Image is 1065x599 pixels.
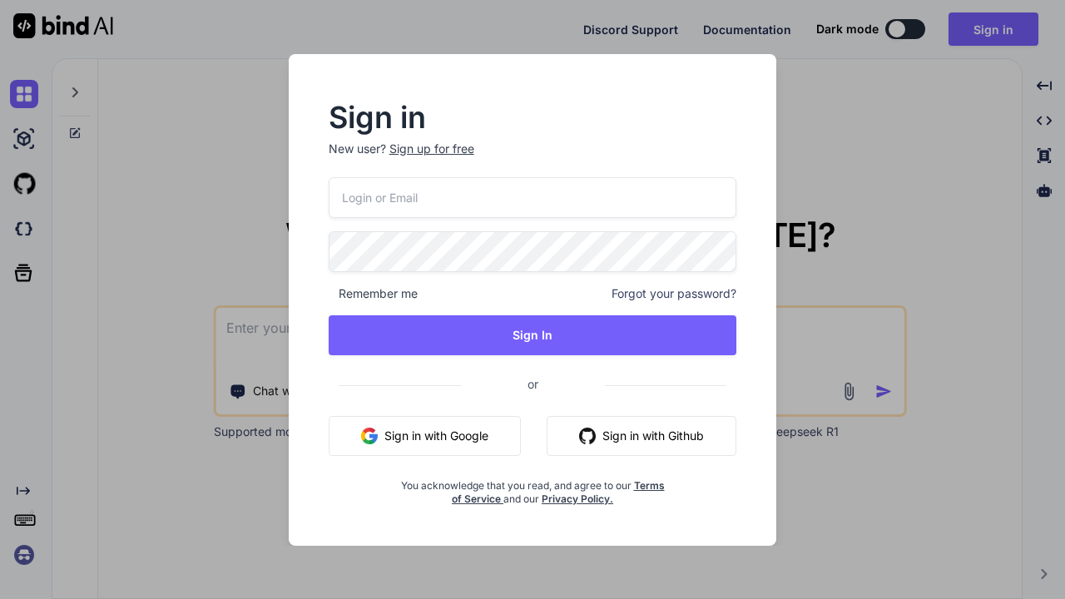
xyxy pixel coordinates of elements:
button: Sign in with Github [547,416,736,456]
img: google [361,428,378,444]
a: Privacy Policy. [542,493,613,505]
div: You acknowledge that you read, and agree to our and our [396,469,668,506]
span: Remember me [329,285,418,302]
button: Sign in with Google [329,416,521,456]
p: New user? [329,141,737,177]
div: Sign up for free [389,141,474,157]
button: Sign In [329,315,737,355]
span: Forgot your password? [612,285,736,302]
a: Terms of Service [452,479,665,505]
input: Login or Email [329,177,737,218]
h2: Sign in [329,104,737,131]
span: or [461,364,605,404]
img: github [579,428,596,444]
